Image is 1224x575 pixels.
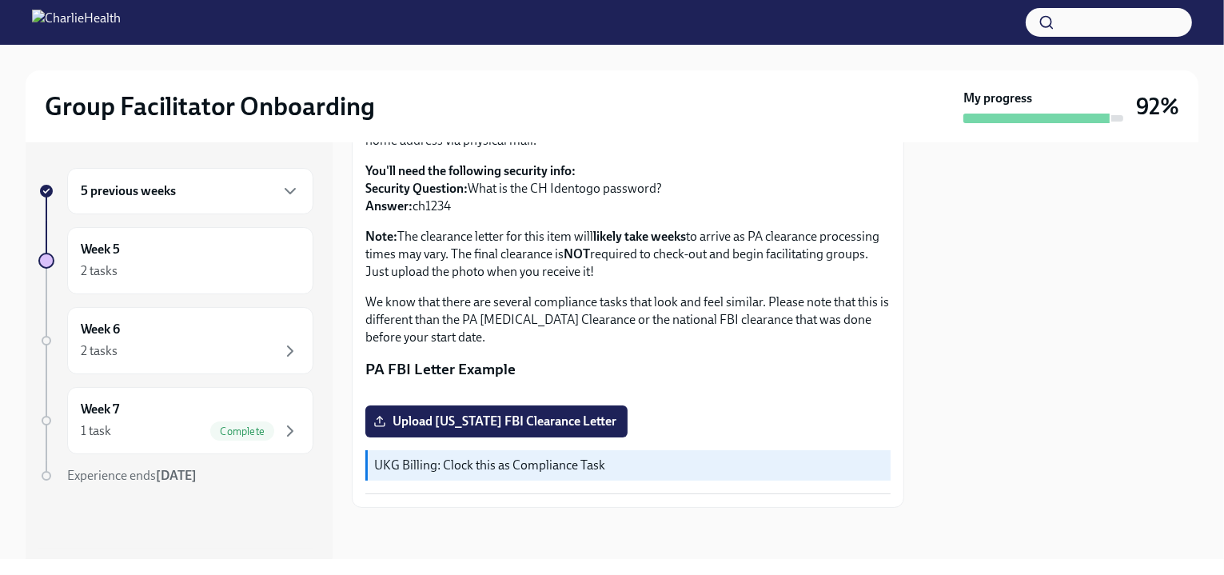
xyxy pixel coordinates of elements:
a: Week 62 tasks [38,307,313,374]
h6: Week 7 [81,401,119,418]
strong: My progress [963,90,1032,107]
label: Upload [US_STATE] FBI Clearance Letter [365,405,628,437]
strong: You'll need the following security info: [365,163,576,178]
span: Experience ends [67,468,197,483]
div: 2 tasks [81,262,118,280]
strong: [DATE] [156,468,197,483]
p: PA FBI Letter Example [365,359,891,380]
h6: Week 5 [81,241,120,258]
strong: Note: [365,229,397,244]
p: UKG Billing: Clock this as Compliance Task [374,457,884,474]
strong: Answer: [365,198,413,214]
h3: 92% [1136,92,1179,121]
p: The clearance letter for this item will to arrive as PA clearance processing times may vary. The ... [365,228,891,281]
p: We know that there are several compliance tasks that look and feel similar. Please note that this... [365,293,891,346]
a: Week 71 taskComplete [38,387,313,454]
span: Upload [US_STATE] FBI Clearance Letter [377,413,616,429]
strong: NOT [564,246,590,262]
strong: likely take weeks [593,229,686,244]
div: 2 tasks [81,342,118,360]
div: 1 task [81,422,111,440]
p: What is the CH Identogo password? ch1234 [365,162,891,215]
img: CharlieHealth [32,10,121,35]
h2: Group Facilitator Onboarding [45,90,375,122]
h6: 5 previous weeks [81,182,176,200]
div: 5 previous weeks [67,168,313,214]
a: Week 52 tasks [38,227,313,294]
span: Complete [210,425,274,437]
strong: Security Question: [365,181,468,196]
h6: Week 6 [81,321,120,338]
